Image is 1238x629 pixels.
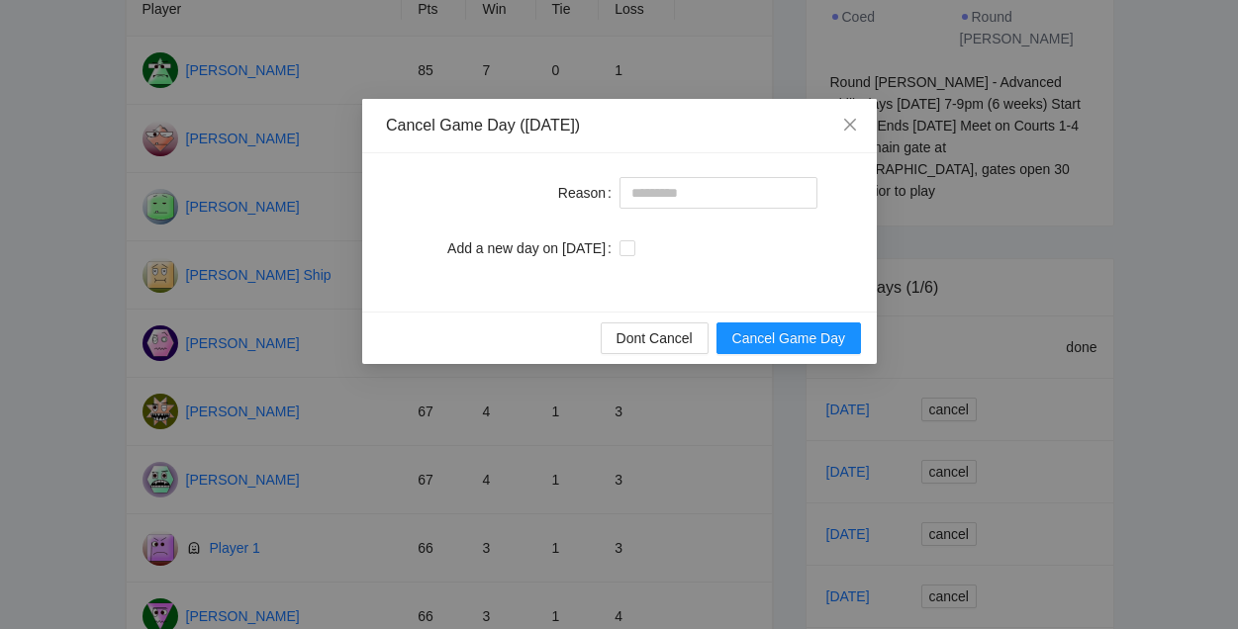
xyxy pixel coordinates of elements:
span: close [842,117,858,133]
span: Cancel Game Day [731,327,844,349]
span: Dont Cancel [616,327,692,349]
input: Reason [619,177,817,209]
button: Dont Cancel [600,322,708,354]
button: Cancel Game Day [715,322,860,354]
label: Reason [557,177,619,209]
div: Cancel Game Day ([DATE]) [386,115,853,136]
button: Close [823,99,877,152]
label: Add a new day on 10/14/25 [447,232,619,264]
